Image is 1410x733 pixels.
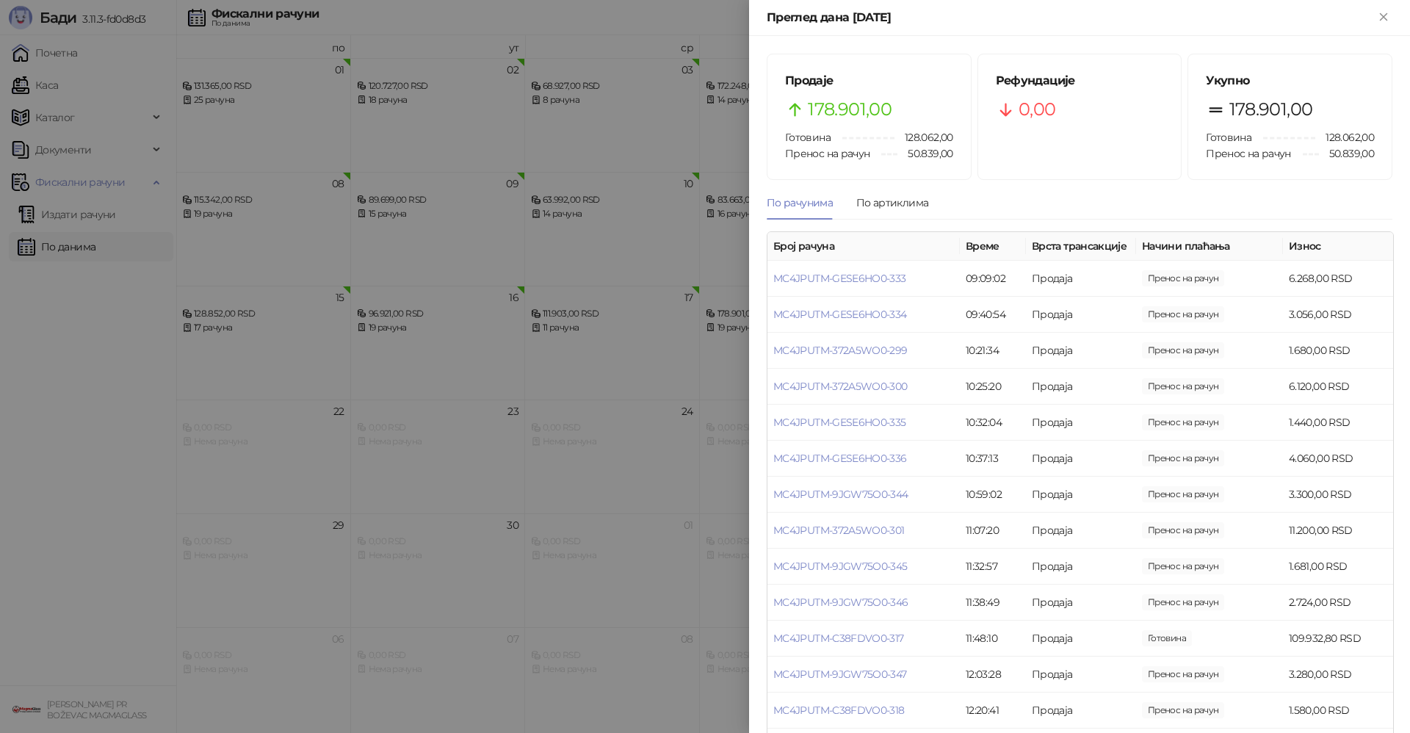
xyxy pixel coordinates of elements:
[1142,306,1224,322] span: 3.056,00
[856,195,928,211] div: По артиклима
[1142,630,1192,646] span: 109.932,80
[960,297,1026,333] td: 09:40:54
[1026,441,1136,477] td: Продаја
[960,232,1026,261] th: Време
[785,147,869,160] span: Пренос на рачун
[1026,369,1136,405] td: Продаја
[1142,594,1224,610] span: 2.724,00
[1026,261,1136,297] td: Продаја
[1283,477,1393,513] td: 3.300,00 RSD
[767,9,1375,26] div: Преглед дана [DATE]
[808,95,892,123] span: 178.901,00
[773,344,908,357] a: MC4JPUTM-372A5WO0-299
[1026,621,1136,657] td: Продаја
[1142,558,1224,574] span: 1.681,00
[1142,666,1224,682] span: 3.280,00
[773,416,906,429] a: MC4JPUTM-GESE6HO0-335
[1283,693,1393,729] td: 1.580,00 RSD
[773,596,908,609] a: MC4JPUTM-9JGW75O0-346
[1142,414,1224,430] span: 1.440,00
[1142,450,1224,466] span: 4.060,00
[960,657,1026,693] td: 12:03:28
[1229,95,1313,123] span: 178.901,00
[1283,657,1393,693] td: 3.280,00 RSD
[1026,513,1136,549] td: Продаја
[785,72,953,90] h5: Продаје
[1283,333,1393,369] td: 1.680,00 RSD
[1283,369,1393,405] td: 6.120,00 RSD
[1019,95,1055,123] span: 0,00
[1142,342,1224,358] span: 1.680,00
[773,380,908,393] a: MC4JPUTM-372A5WO0-300
[1319,145,1374,162] span: 50.839,00
[1026,657,1136,693] td: Продаја
[1142,702,1224,718] span: 1.580,00
[1206,147,1290,160] span: Пренос на рачун
[960,585,1026,621] td: 11:38:49
[773,704,905,717] a: MC4JPUTM-C38FDVO0-318
[960,333,1026,369] td: 10:21:34
[1026,405,1136,441] td: Продаја
[1142,270,1224,286] span: 6.268,00
[1142,486,1224,502] span: 3.300,00
[894,129,953,145] span: 128.062,00
[785,131,831,144] span: Готовина
[960,621,1026,657] td: 11:48:10
[897,145,952,162] span: 50.839,00
[1283,549,1393,585] td: 1.681,00 RSD
[1142,522,1224,538] span: 11.200,00
[1283,441,1393,477] td: 4.060,00 RSD
[1026,693,1136,729] td: Продаја
[960,261,1026,297] td: 09:09:02
[960,369,1026,405] td: 10:25:20
[1136,232,1283,261] th: Начини плаћања
[1026,477,1136,513] td: Продаја
[1283,621,1393,657] td: 109.932,80 RSD
[1026,585,1136,621] td: Продаја
[1026,232,1136,261] th: Врста трансакције
[767,232,960,261] th: Број рачуна
[1283,513,1393,549] td: 11.200,00 RSD
[960,477,1026,513] td: 10:59:02
[1283,232,1393,261] th: Износ
[773,560,908,573] a: MC4JPUTM-9JGW75O0-345
[1206,72,1374,90] h5: Укупно
[773,668,907,681] a: MC4JPUTM-9JGW75O0-347
[960,693,1026,729] td: 12:20:41
[1026,333,1136,369] td: Продаја
[1315,129,1374,145] span: 128.062,00
[773,488,908,501] a: MC4JPUTM-9JGW75O0-344
[1026,549,1136,585] td: Продаја
[1283,405,1393,441] td: 1.440,00 RSD
[1026,297,1136,333] td: Продаја
[960,549,1026,585] td: 11:32:57
[773,452,907,465] a: MC4JPUTM-GESE6HO0-336
[960,405,1026,441] td: 10:32:04
[1283,585,1393,621] td: 2.724,00 RSD
[767,195,833,211] div: По рачунима
[1283,261,1393,297] td: 6.268,00 RSD
[773,272,906,285] a: MC4JPUTM-GESE6HO0-333
[960,513,1026,549] td: 11:07:20
[773,524,905,537] a: MC4JPUTM-372A5WO0-301
[960,441,1026,477] td: 10:37:13
[1206,131,1251,144] span: Готовина
[996,72,1164,90] h5: Рефундације
[1142,378,1224,394] span: 6.120,00
[1283,297,1393,333] td: 3.056,00 RSD
[1375,9,1392,26] button: Close
[773,308,907,321] a: MC4JPUTM-GESE6HO0-334
[773,632,904,645] a: MC4JPUTM-C38FDVO0-317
